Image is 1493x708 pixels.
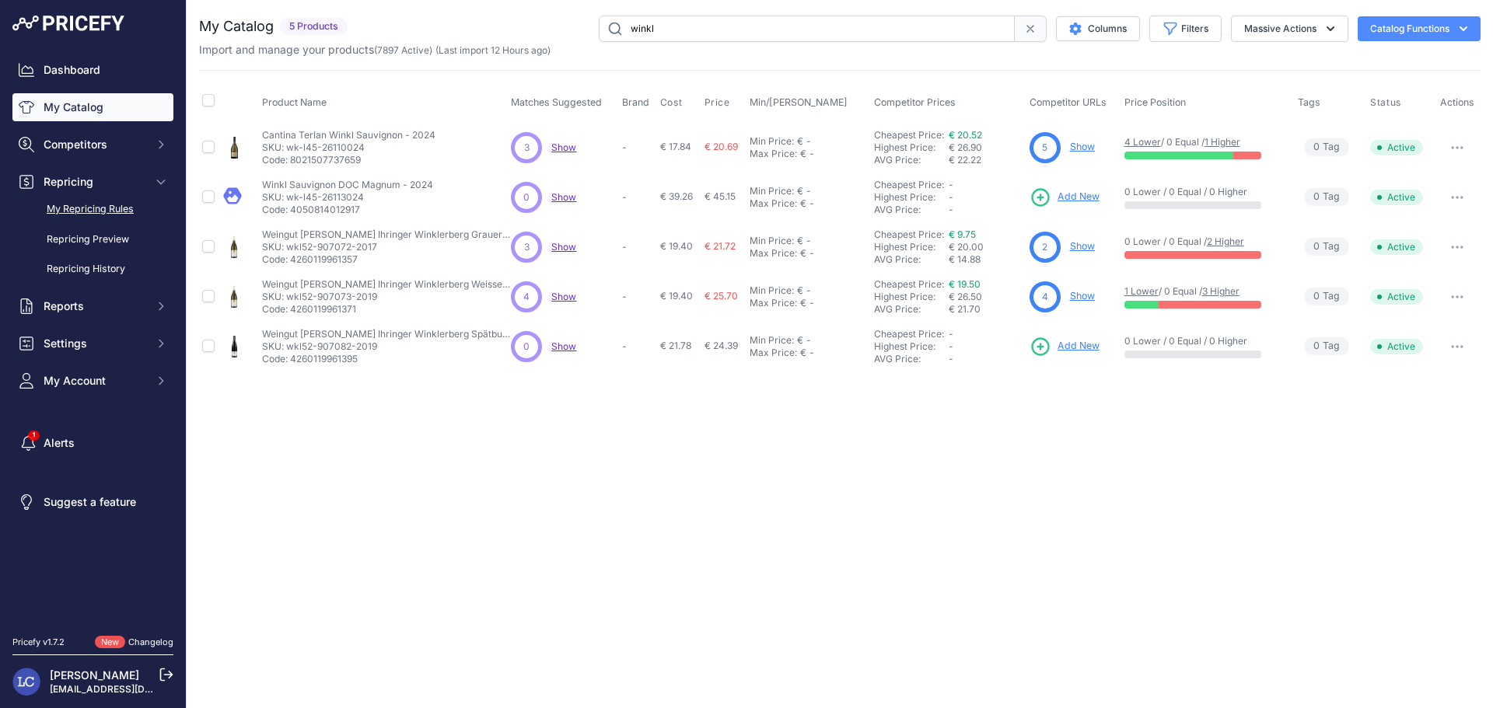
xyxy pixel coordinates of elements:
a: Changelog [128,637,173,647]
span: € 45.15 [705,190,736,202]
a: 3 Higher [1202,285,1240,297]
span: € 19.40 [660,290,693,302]
span: Tag [1304,337,1349,355]
button: Cost [660,96,685,109]
button: Competitors [12,131,173,159]
a: Cheapest Price: [874,179,944,190]
a: Repricing Preview [12,226,173,253]
a: Dashboard [12,56,173,84]
span: 0 [1313,140,1320,155]
span: 0 [1313,239,1320,254]
div: - [803,284,811,297]
span: € 26.50 [949,291,982,302]
button: Catalog Functions [1358,16,1481,41]
span: Tag [1304,138,1349,156]
div: Max Price: [750,347,797,359]
a: Cheapest Price: [874,328,944,340]
span: 3 [524,141,530,155]
div: AVG Price: [874,253,949,266]
div: - [806,297,814,309]
p: Winkl Sauvignon DOC Magnum - 2024 [262,179,433,191]
span: Tag [1304,188,1349,206]
span: Active [1370,289,1423,305]
a: [EMAIL_ADDRESS][DOMAIN_NAME] [50,683,212,695]
div: € [800,197,806,210]
p: Code: 4260119961371 [262,303,511,316]
button: Status [1370,96,1404,109]
p: - [622,141,654,154]
div: € 22.22 [949,154,1023,166]
p: SKU: wkl52-907072-2017 [262,241,511,253]
a: Repricing History [12,256,173,283]
div: € 14.88 [949,253,1023,266]
div: € [797,284,803,297]
div: Min Price: [750,185,794,197]
a: Show [1070,290,1095,302]
span: Competitor URLs [1030,96,1107,108]
p: / 0 Equal / [1124,285,1282,298]
p: Code: 4260119961357 [262,253,511,266]
div: Highest Price: [874,340,949,353]
span: € 39.26 [660,190,693,202]
span: - [949,353,953,364]
a: My Catalog [12,93,173,121]
a: Show [551,241,576,253]
span: ( ) [374,44,432,56]
span: - [949,191,953,203]
span: My Account [44,373,145,389]
div: Highest Price: [874,141,949,154]
span: € 17.84 [660,141,691,152]
div: - [806,148,814,160]
div: AVG Price: [874,303,949,316]
p: - [622,340,654,353]
div: Max Price: [750,297,797,309]
div: Max Price: [750,148,797,160]
a: € 20.52 [949,129,982,141]
a: Cheapest Price: [874,228,944,240]
span: Status [1370,96,1401,109]
span: 2 [1042,240,1047,254]
div: AVG Price: [874,204,949,216]
a: Show [551,340,576,352]
div: Highest Price: [874,191,949,204]
span: 0 [1313,339,1320,354]
div: - [803,135,811,148]
span: 0 [523,190,530,204]
div: - [806,347,814,359]
p: - [622,241,654,253]
a: Show [551,191,576,203]
span: Min/[PERSON_NAME] [750,96,848,108]
span: Price [705,96,730,109]
span: 0 [1313,190,1320,204]
div: € [797,235,803,247]
span: Tag [1304,288,1349,305]
div: Min Price: [750,334,794,347]
p: Weingut [PERSON_NAME] Ihringer Winklerberg Grauer Burgunder trocken 2017 [262,228,511,241]
button: Filters [1149,16,1222,42]
span: € 21.72 [705,240,736,252]
a: Show [551,291,576,302]
span: € 25.70 [705,290,738,302]
span: New [95,636,125,649]
a: 1 Lower [1124,285,1159,297]
span: - [949,328,953,340]
span: € 20.69 [705,141,738,152]
span: - [949,179,953,190]
span: 0 [523,340,530,354]
a: Alerts [12,429,173,457]
span: Settings [44,336,145,351]
p: Weingut [PERSON_NAME] Ihringer Winklerberg Weisser Burgunder trocken 2019 [262,278,511,291]
img: Pricefy Logo [12,16,124,31]
p: Weingut [PERSON_NAME] Ihringer Winklerberg Spätburgunder 2019 [262,328,511,340]
div: € [797,185,803,197]
span: 4 [523,290,530,304]
div: Highest Price: [874,241,949,253]
span: 3 [524,240,530,254]
div: Min Price: [750,284,794,297]
a: 4 Lower [1124,136,1161,148]
a: Suggest a feature [12,488,173,516]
